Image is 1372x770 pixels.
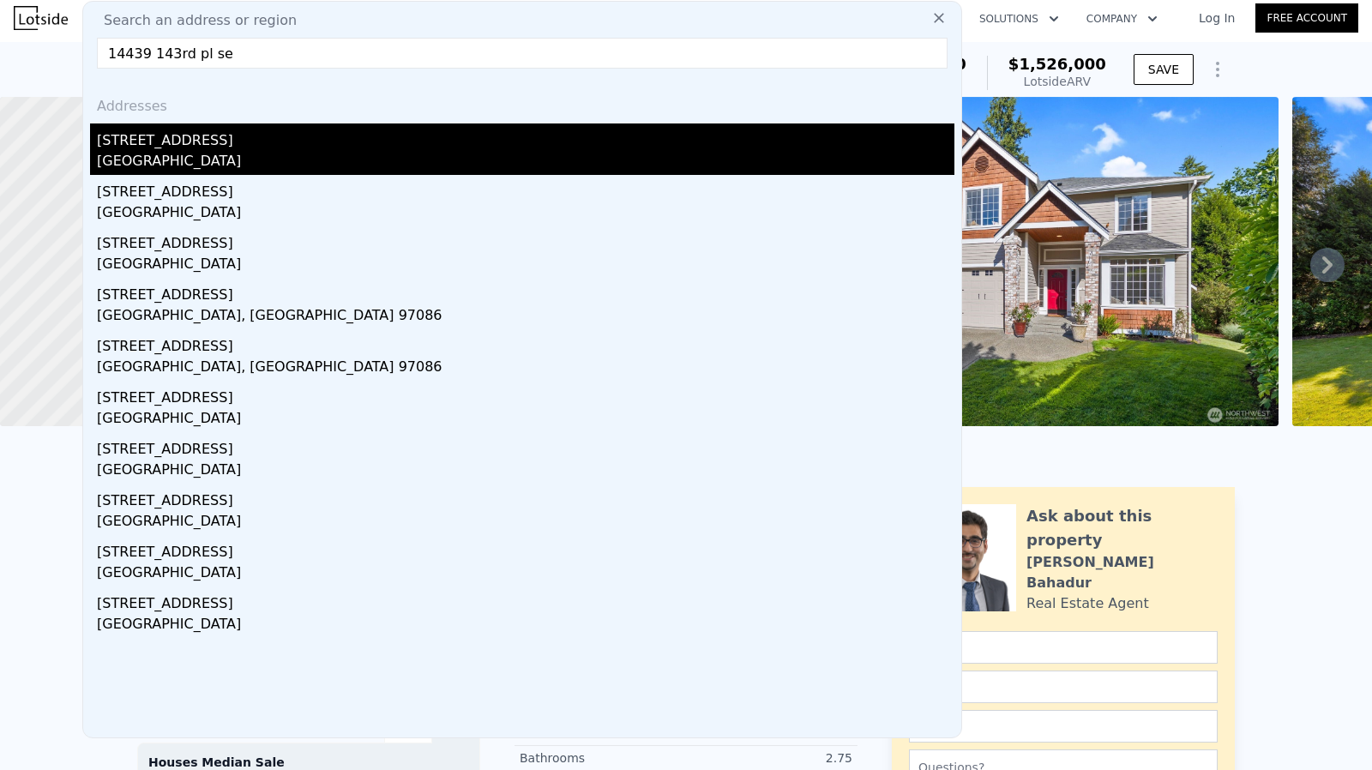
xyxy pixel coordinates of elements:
[686,749,852,767] div: 2.75
[97,254,954,278] div: [GEOGRAPHIC_DATA]
[97,381,954,408] div: [STREET_ADDRESS]
[1200,52,1235,87] button: Show Options
[1026,552,1218,593] div: [PERSON_NAME] Bahadur
[1178,9,1255,27] a: Log In
[97,535,954,562] div: [STREET_ADDRESS]
[1255,3,1358,33] a: Free Account
[909,631,1218,664] input: Name
[97,226,954,254] div: [STREET_ADDRESS]
[97,408,954,432] div: [GEOGRAPHIC_DATA]
[14,6,68,30] img: Lotside
[97,175,954,202] div: [STREET_ADDRESS]
[97,151,954,175] div: [GEOGRAPHIC_DATA]
[1008,73,1106,90] div: Lotside ARV
[97,511,954,535] div: [GEOGRAPHIC_DATA]
[97,562,954,587] div: [GEOGRAPHIC_DATA]
[97,614,954,638] div: [GEOGRAPHIC_DATA]
[97,432,954,460] div: [STREET_ADDRESS]
[97,202,954,226] div: [GEOGRAPHIC_DATA]
[97,587,954,614] div: [STREET_ADDRESS]
[909,710,1218,743] input: Phone
[97,278,954,305] div: [STREET_ADDRESS]
[97,329,954,357] div: [STREET_ADDRESS]
[1134,54,1194,85] button: SAVE
[90,82,954,123] div: Addresses
[97,305,954,329] div: [GEOGRAPHIC_DATA], [GEOGRAPHIC_DATA] 97086
[1073,3,1171,34] button: Company
[785,97,1279,426] img: Sale: 149627427 Parcel: 97907128
[97,460,954,484] div: [GEOGRAPHIC_DATA]
[1008,55,1106,73] span: $1,526,000
[90,10,297,31] span: Search an address or region
[97,123,954,151] div: [STREET_ADDRESS]
[97,38,948,69] input: Enter an address, city, region, neighborhood or zip code
[909,671,1218,703] input: Email
[966,3,1073,34] button: Solutions
[97,484,954,511] div: [STREET_ADDRESS]
[1026,593,1149,614] div: Real Estate Agent
[97,357,954,381] div: [GEOGRAPHIC_DATA], [GEOGRAPHIC_DATA] 97086
[520,749,686,767] div: Bathrooms
[1026,504,1218,552] div: Ask about this property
